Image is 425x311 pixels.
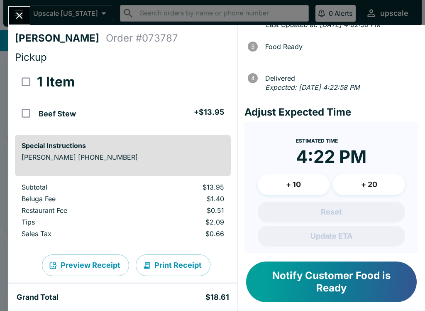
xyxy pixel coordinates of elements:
p: $13.95 [144,183,224,191]
em: Last Updated at: [DATE] 4:02:58 PM [266,20,380,29]
h3: 1 Item [37,74,75,90]
text: 3 [251,43,254,50]
p: Subtotal [22,183,131,191]
h5: + $13.95 [194,107,224,117]
h4: [PERSON_NAME] [15,32,106,44]
h6: Special Instructions [22,141,224,150]
button: Notify Customer Food is Ready [246,262,417,302]
button: + 20 [333,174,405,195]
button: Print Receipt [136,254,210,276]
p: $1.40 [144,195,224,203]
span: Estimated Time [296,138,338,144]
h5: Beef Stew [39,109,76,119]
span: Food Ready [261,43,418,50]
button: Preview Receipt [42,254,129,276]
p: Restaurant Fee [22,206,131,215]
span: Pickup [15,51,47,63]
p: Beluga Fee [22,195,131,203]
span: Delivered [261,74,418,82]
p: $0.66 [144,230,224,238]
h5: Grand Total [17,292,59,302]
text: 4 [251,75,254,81]
h4: Order # 073787 [106,32,178,44]
p: Sales Tax [22,230,131,238]
p: [PERSON_NAME] [PHONE_NUMBER] [22,153,224,161]
button: Close [9,7,30,25]
time: 4:22 PM [296,146,366,168]
p: Tips [22,218,131,226]
em: Expected: [DATE] 4:22:58 PM [265,83,359,91]
p: $2.09 [144,218,224,226]
h5: $18.61 [205,292,229,302]
button: + 10 [258,174,330,195]
p: $0.51 [144,206,224,215]
table: orders table [15,183,231,241]
table: orders table [15,67,231,128]
h4: Adjust Expected Time [244,106,418,118]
